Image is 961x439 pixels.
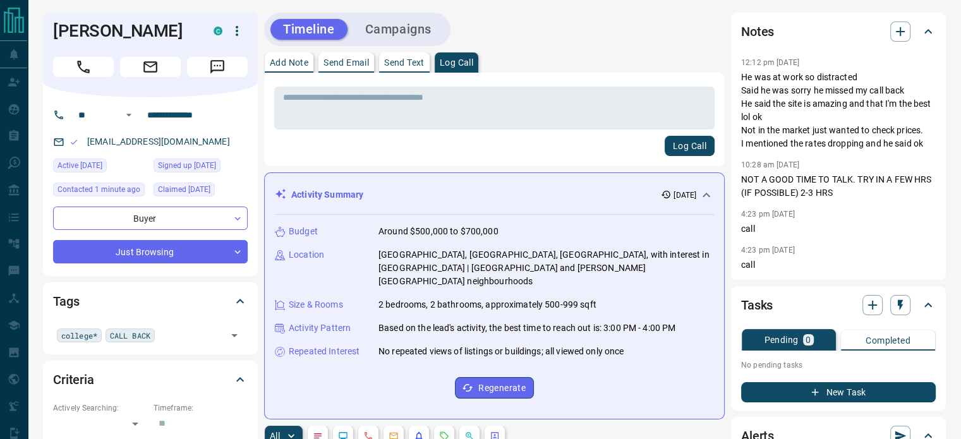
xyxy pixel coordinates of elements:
[158,159,216,172] span: Signed up [DATE]
[384,58,425,67] p: Send Text
[61,329,97,342] span: college*
[154,402,248,414] p: Timeframe:
[741,21,774,42] h2: Notes
[289,322,351,335] p: Activity Pattern
[53,159,147,176] div: Fri Sep 12 2025
[53,402,147,414] p: Actively Searching:
[455,377,534,399] button: Regenerate
[120,57,181,77] span: Email
[270,58,308,67] p: Add Note
[214,27,222,35] div: condos.ca
[53,370,94,390] h2: Criteria
[53,57,114,77] span: Call
[323,58,369,67] p: Send Email
[53,291,79,311] h2: Tags
[87,136,230,147] a: [EMAIL_ADDRESS][DOMAIN_NAME]
[53,286,248,316] div: Tags
[741,382,936,402] button: New Task
[866,336,910,345] p: Completed
[665,136,715,156] button: Log Call
[70,138,78,147] svg: Email Valid
[53,21,195,41] h1: [PERSON_NAME]
[291,188,363,201] p: Activity Summary
[289,298,343,311] p: Size & Rooms
[154,159,248,176] div: Fri Sep 12 2025
[270,19,348,40] button: Timeline
[158,183,210,196] span: Claimed [DATE]
[741,160,799,169] p: 10:28 am [DATE]
[741,246,795,255] p: 4:23 pm [DATE]
[57,159,102,172] span: Active [DATE]
[741,356,936,375] p: No pending tasks
[275,183,714,207] div: Activity Summary[DATE]
[289,345,360,358] p: Repeated Interest
[378,298,596,311] p: 2 bedrooms, 2 bathrooms, approximately 500-999 sqft
[53,207,248,230] div: Buyer
[378,248,714,288] p: [GEOGRAPHIC_DATA], [GEOGRAPHIC_DATA], [GEOGRAPHIC_DATA], with interest in [GEOGRAPHIC_DATA] | [GE...
[378,322,675,335] p: Based on the lead's activity, the best time to reach out is: 3:00 PM - 4:00 PM
[741,290,936,320] div: Tasks
[806,335,811,344] p: 0
[53,183,147,200] div: Tue Sep 16 2025
[741,295,773,315] h2: Tasks
[741,58,799,67] p: 12:12 pm [DATE]
[53,364,248,395] div: Criteria
[121,107,136,123] button: Open
[764,335,798,344] p: Pending
[378,225,499,238] p: Around $500,000 to $700,000
[289,248,324,262] p: Location
[741,71,936,150] p: He was at work so distracted Said he was sorry he missed my call back He said the site is amazing...
[741,16,936,47] div: Notes
[741,173,936,200] p: NOT A GOOD TIME TO TALK. TRY IN A FEW HRS (IF POSSIBLE) 2-3 HRS
[378,345,624,358] p: No repeated views of listings or buildings; all viewed only once
[440,58,473,67] p: Log Call
[110,329,150,342] span: CALL BACK
[353,19,444,40] button: Campaigns
[154,183,248,200] div: Fri Sep 12 2025
[741,222,936,236] p: call
[53,240,248,263] div: Just Browsing
[187,57,248,77] span: Message
[674,189,696,201] p: [DATE]
[226,327,243,344] button: Open
[57,183,140,196] span: Contacted 1 minute ago
[741,258,936,272] p: call
[741,210,795,219] p: 4:23 pm [DATE]
[289,225,318,238] p: Budget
